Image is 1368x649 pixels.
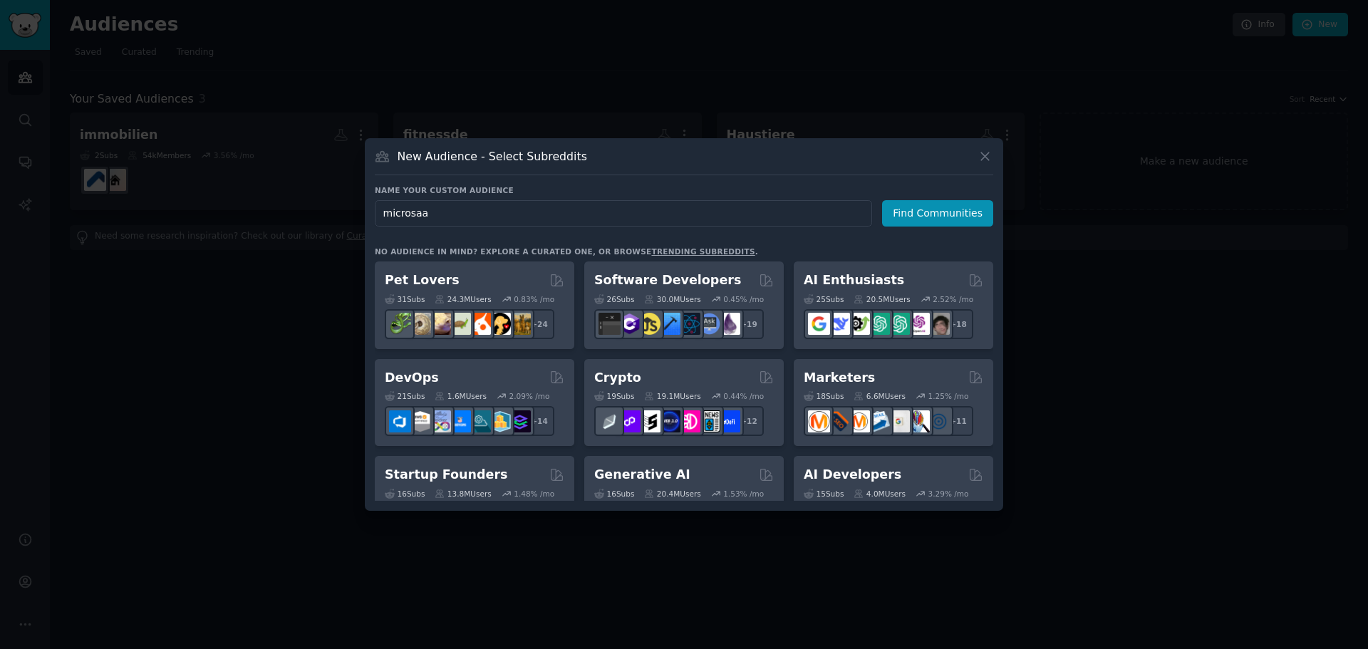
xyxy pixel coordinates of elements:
div: 24.3M Users [435,294,491,304]
div: 20.5M Users [854,294,910,304]
div: + 12 [734,406,764,436]
div: 0.83 % /mo [514,294,554,304]
div: 25 Sub s [804,294,844,304]
input: Pick a short name, like "Digital Marketers" or "Movie-Goers" [375,200,872,227]
h2: AI Enthusiasts [804,271,904,289]
img: azuredevops [389,410,411,432]
img: defiblockchain [678,410,700,432]
div: + 24 [524,309,554,339]
div: 19.1M Users [644,391,700,401]
img: AskComputerScience [698,313,720,335]
h3: New Audience - Select Subreddits [398,149,587,164]
img: Emailmarketing [868,410,890,432]
div: 1.48 % /mo [514,489,554,499]
h2: Startup Founders [385,466,507,484]
div: 15 Sub s [804,489,844,499]
img: ArtificalIntelligence [928,313,950,335]
img: cockatiel [469,313,491,335]
img: ethstaker [638,410,660,432]
img: defi_ [718,410,740,432]
img: learnjavascript [638,313,660,335]
h2: Generative AI [594,466,690,484]
img: web3 [658,410,680,432]
div: 21 Sub s [385,391,425,401]
div: + 19 [734,309,764,339]
img: aws_cdk [489,410,511,432]
h2: Crypto [594,369,641,387]
img: leopardgeckos [429,313,451,335]
div: No audience in mind? Explore a curated one, or browse . [375,246,758,256]
img: software [598,313,621,335]
h2: Software Developers [594,271,741,289]
img: AskMarketing [848,410,870,432]
div: 18 Sub s [804,391,844,401]
h2: AI Developers [804,466,901,484]
div: 31 Sub s [385,294,425,304]
img: ethfinance [598,410,621,432]
button: Find Communities [882,200,993,227]
img: reactnative [678,313,700,335]
img: DevOpsLinks [449,410,471,432]
img: OnlineMarketing [928,410,950,432]
div: 30.0M Users [644,294,700,304]
img: MarketingResearch [908,410,930,432]
img: googleads [888,410,910,432]
img: elixir [718,313,740,335]
img: CryptoNews [698,410,720,432]
img: AItoolsCatalog [848,313,870,335]
div: 16 Sub s [594,489,634,499]
img: chatgpt_prompts_ [888,313,910,335]
div: 20.4M Users [644,489,700,499]
div: + 18 [943,309,973,339]
h2: DevOps [385,369,439,387]
div: 2.09 % /mo [509,391,550,401]
img: dogbreed [509,313,531,335]
div: 3.29 % /mo [928,489,969,499]
img: Docker_DevOps [429,410,451,432]
a: trending subreddits [651,247,755,256]
img: PlatformEngineers [509,410,531,432]
div: 1.6M Users [435,391,487,401]
div: 0.45 % /mo [723,294,764,304]
img: csharp [618,313,641,335]
div: 6.6M Users [854,391,906,401]
img: turtle [449,313,471,335]
div: 13.8M Users [435,489,491,499]
img: bigseo [828,410,850,432]
img: PetAdvice [489,313,511,335]
h2: Marketers [804,369,875,387]
div: + 11 [943,406,973,436]
img: chatgpt_promptDesign [868,313,890,335]
img: platformengineering [469,410,491,432]
div: 16 Sub s [385,489,425,499]
img: GoogleGeminiAI [808,313,830,335]
img: AWS_Certified_Experts [409,410,431,432]
img: DeepSeek [828,313,850,335]
img: OpenAIDev [908,313,930,335]
div: 26 Sub s [594,294,634,304]
div: 1.25 % /mo [928,391,969,401]
div: + 14 [524,406,554,436]
img: iOSProgramming [658,313,680,335]
div: 0.44 % /mo [723,391,764,401]
img: ballpython [409,313,431,335]
div: 19 Sub s [594,391,634,401]
h3: Name your custom audience [375,185,993,195]
div: 1.53 % /mo [723,489,764,499]
div: 4.0M Users [854,489,906,499]
div: 2.52 % /mo [933,294,973,304]
img: content_marketing [808,410,830,432]
h2: Pet Lovers [385,271,460,289]
img: 0xPolygon [618,410,641,432]
img: herpetology [389,313,411,335]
